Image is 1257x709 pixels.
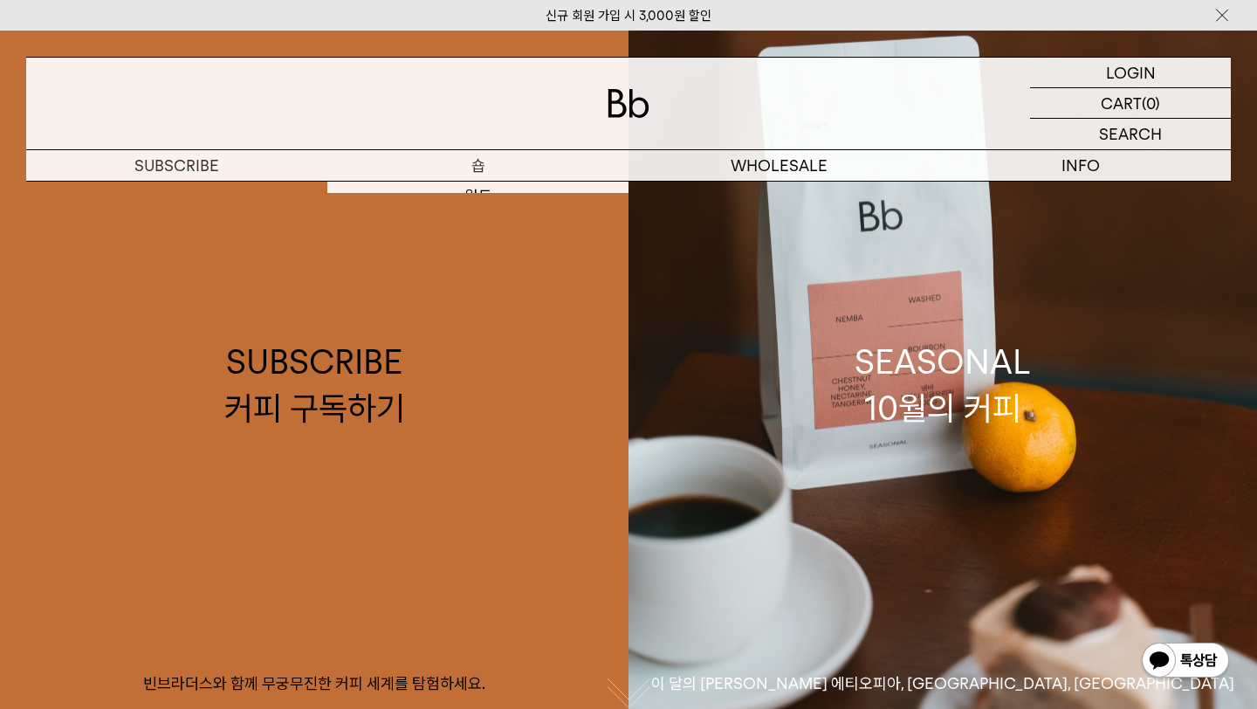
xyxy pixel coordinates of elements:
a: CART (0) [1030,88,1231,119]
div: SUBSCRIBE 커피 구독하기 [224,339,405,431]
div: SEASONAL 10월의 커피 [855,339,1031,431]
p: LOGIN [1106,58,1156,87]
a: 신규 회원 가입 시 3,000원 할인 [546,8,711,24]
img: 로고 [608,89,649,118]
p: 이 달의 [PERSON_NAME] 에티오피아, [GEOGRAPHIC_DATA], [GEOGRAPHIC_DATA] [628,673,1257,694]
p: WHOLESALE [628,150,930,181]
p: INFO [930,150,1231,181]
img: 카카오톡 채널 1:1 채팅 버튼 [1140,641,1231,683]
p: CART [1101,88,1142,118]
a: 원두 [327,182,628,211]
a: SUBSCRIBE [26,150,327,181]
a: 숍 [327,150,628,181]
p: (0) [1142,88,1160,118]
a: LOGIN [1030,58,1231,88]
p: SEARCH [1099,119,1162,149]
